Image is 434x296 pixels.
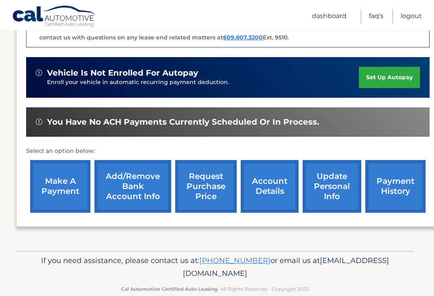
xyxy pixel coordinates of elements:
a: 609.807.3200 [223,34,263,41]
a: Dashboard [312,9,346,23]
a: [PHONE_NUMBER] [199,256,270,265]
a: payment history [365,160,426,213]
strong: Cal Automotive Certified Auto Leasing [121,286,217,292]
a: Cal Automotive [12,5,96,29]
span: vehicle is not enrolled for autopay [47,68,198,78]
a: Logout [401,9,422,23]
span: You have no ACH payments currently scheduled or in process. [47,117,319,127]
p: - All Rights Reserved - Copyright 2025 [28,285,402,293]
p: If you need assistance, please contact us at: or email us at [28,254,402,280]
a: FAQ's [369,9,383,23]
a: make a payment [30,160,90,213]
p: The end of your lease is approaching soon. A member of our lease end team will be in touch soon t... [39,14,424,41]
a: update personal info [303,160,361,213]
a: request purchase price [175,160,237,213]
a: Add/Remove bank account info [94,160,171,213]
a: account details [241,160,299,213]
img: alert-white.svg [36,119,42,125]
img: alert-white.svg [36,70,42,76]
a: set up autopay [359,67,420,88]
p: Enroll your vehicle in automatic recurring payment deduction. [47,78,359,87]
p: Select an option below: [26,146,430,156]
